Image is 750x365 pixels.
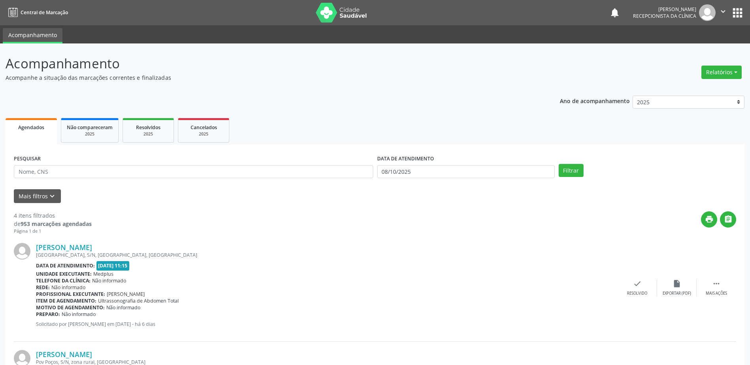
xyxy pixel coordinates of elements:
b: Unidade executante: [36,271,92,277]
button: Filtrar [559,164,584,177]
b: Item de agendamento: [36,297,96,304]
b: Profissional executante: [36,291,105,297]
span: Ultrassonografia de Abdomen Total [98,297,179,304]
span: Não compareceram [67,124,113,131]
p: Solicitado por [PERSON_NAME] em [DATE] - há 6 dias [36,321,618,327]
label: PESQUISAR [14,153,41,165]
div: Mais ações [706,291,727,296]
span: Recepcionista da clínica [633,13,696,19]
span: Não informado [62,311,96,318]
div: de [14,220,92,228]
i:  [719,7,727,16]
b: Preparo: [36,311,60,318]
span: Não informado [92,277,126,284]
img: img [14,243,30,260]
p: Acompanhamento [6,54,523,73]
a: Acompanhamento [3,28,62,43]
b: Motivo de agendamento: [36,304,105,311]
i:  [724,215,733,224]
p: Ano de acompanhamento [560,96,630,105]
b: Data de atendimento: [36,262,95,269]
p: Acompanhe a situação das marcações correntes e finalizadas [6,73,523,82]
span: [PERSON_NAME] [107,291,145,297]
a: [PERSON_NAME] [36,350,92,359]
button:  [720,211,736,228]
div: 2025 [128,131,168,137]
button: Mais filtroskeyboard_arrow_down [14,189,61,203]
div: Página 1 de 1 [14,228,92,235]
span: Não informado [106,304,140,311]
span: Cancelados [191,124,217,131]
input: Nome, CNS [14,165,373,179]
button: notifications [609,7,620,18]
input: Selecione um intervalo [377,165,555,179]
button: Relatórios [701,66,742,79]
a: Central de Marcação [6,6,68,19]
i: keyboard_arrow_down [48,192,57,201]
div: 2025 [184,131,223,137]
button:  [716,4,731,21]
span: [DATE] 11:15 [96,261,130,270]
div: Exportar (PDF) [663,291,691,296]
div: [PERSON_NAME] [633,6,696,13]
div: 4 itens filtrados [14,211,92,220]
span: Não informado [51,284,85,291]
div: 2025 [67,131,113,137]
img: img [699,4,716,21]
label: DATA DE ATENDIMENTO [377,153,434,165]
strong: 953 marcações agendadas [21,220,92,228]
button: print [701,211,717,228]
span: Medplus [93,271,113,277]
i:  [712,279,721,288]
i: insert_drive_file [673,279,681,288]
b: Telefone da clínica: [36,277,91,284]
i: print [705,215,714,224]
span: Agendados [18,124,44,131]
b: Rede: [36,284,50,291]
span: Resolvidos [136,124,161,131]
div: Resolvido [627,291,647,296]
a: [PERSON_NAME] [36,243,92,252]
button: apps [731,6,744,20]
span: Central de Marcação [21,9,68,16]
i: check [633,279,642,288]
div: [GEOGRAPHIC_DATA], S/N, [GEOGRAPHIC_DATA], [GEOGRAPHIC_DATA] [36,252,618,258]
